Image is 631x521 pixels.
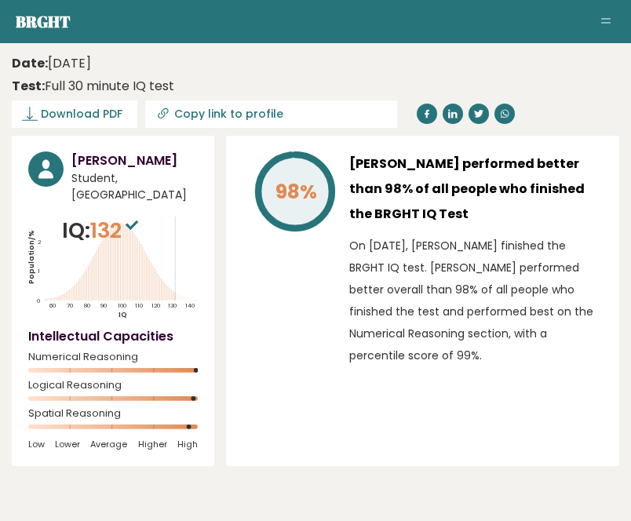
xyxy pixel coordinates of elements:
tspan: 70 [67,301,73,310]
tspan: 0 [37,297,40,306]
span: Average [90,439,127,450]
div: Full 30 minute IQ test [12,77,174,96]
span: Download PDF [41,106,122,122]
tspan: 2 [38,238,42,246]
span: Logical Reasoning [28,382,198,388]
tspan: 60 [49,301,56,310]
span: 132 [90,216,142,245]
a: Brght [16,11,71,32]
h3: [PERSON_NAME] performed better than 98% of all people who finished the BRGHT IQ Test [349,151,603,227]
p: On [DATE], [PERSON_NAME] finished the BRGHT IQ test. [PERSON_NAME] performed better overall than ... [349,235,603,366]
tspan: 110 [135,301,143,310]
tspan: 130 [168,301,177,310]
b: Test: [12,77,45,95]
span: High [177,439,198,450]
tspan: 80 [84,301,90,310]
time: [DATE] [12,54,91,73]
tspan: 120 [151,301,160,310]
tspan: Population/% [27,230,36,284]
tspan: 1 [38,268,40,276]
p: IQ: [62,215,142,246]
h4: Intellectual Capacities [28,327,198,346]
span: Numerical Reasoning [28,354,198,360]
span: Spatial Reasoning [28,410,198,417]
h3: [PERSON_NAME] [71,151,198,170]
button: Toggle navigation [596,13,615,31]
b: Date: [12,54,48,72]
span: Student, [GEOGRAPHIC_DATA] [71,170,198,203]
tspan: IQ [119,310,127,319]
a: Download PDF [12,100,137,128]
tspan: 100 [118,301,126,310]
span: Higher [138,439,167,450]
span: Low [28,439,45,450]
tspan: 140 [185,301,195,310]
span: Lower [55,439,80,450]
tspan: 98% [276,178,318,206]
tspan: 90 [100,301,107,310]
